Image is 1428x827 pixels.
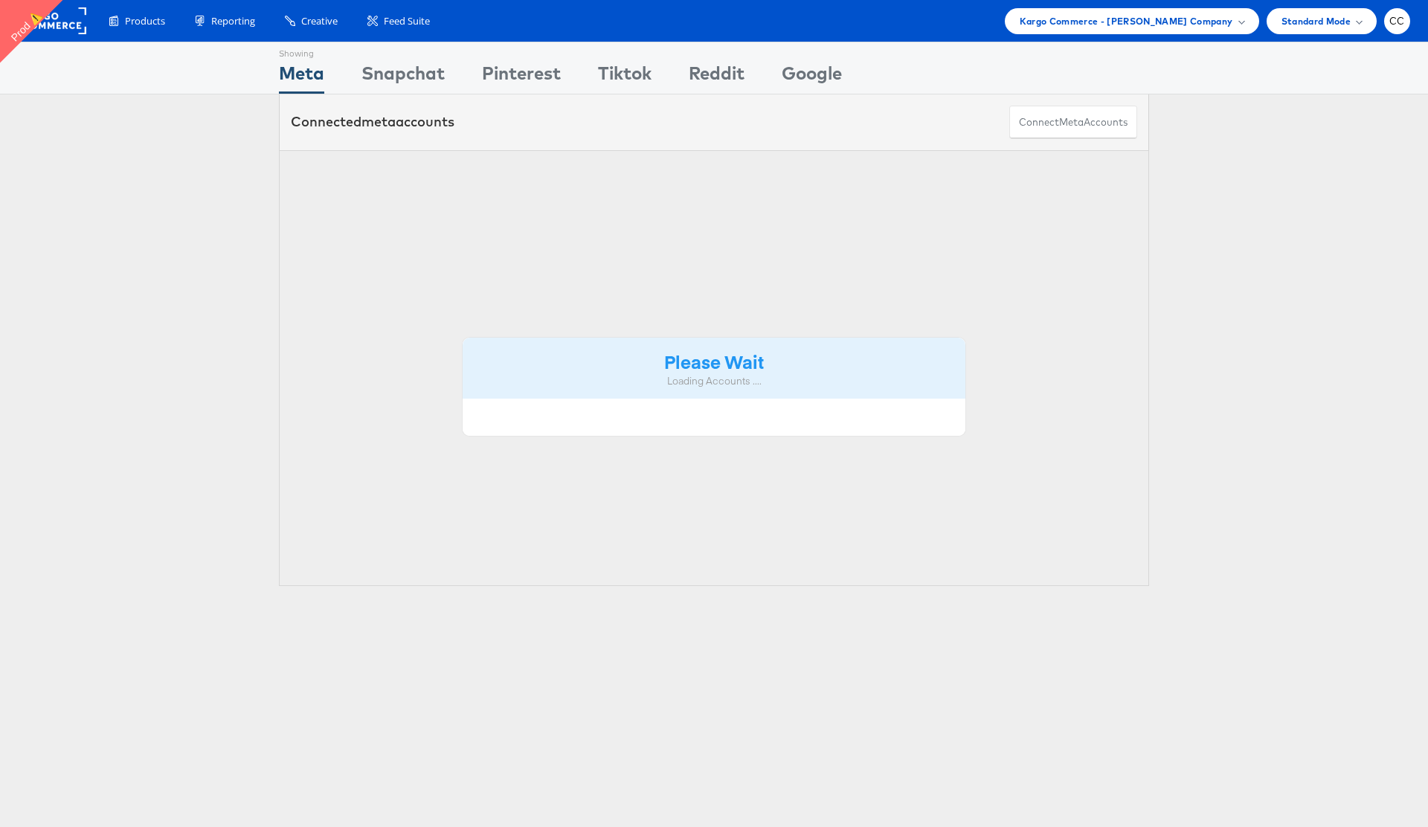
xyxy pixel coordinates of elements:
div: Reddit [689,60,744,94]
div: Tiktok [598,60,652,94]
strong: Please Wait [664,349,764,373]
span: CC [1389,16,1405,26]
div: Snapchat [361,60,445,94]
div: Google [782,60,842,94]
div: Meta [279,60,324,94]
div: Loading Accounts .... [474,374,954,388]
span: Products [125,14,165,28]
div: Pinterest [482,60,561,94]
div: Showing [279,42,324,60]
span: Reporting [211,14,255,28]
button: ConnectmetaAccounts [1009,106,1137,139]
span: meta [361,113,396,130]
span: Kargo Commerce - [PERSON_NAME] Company [1020,13,1233,29]
div: Connected accounts [291,112,454,132]
span: Feed Suite [384,14,430,28]
span: Creative [301,14,338,28]
span: Standard Mode [1281,13,1351,29]
span: meta [1059,115,1084,129]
